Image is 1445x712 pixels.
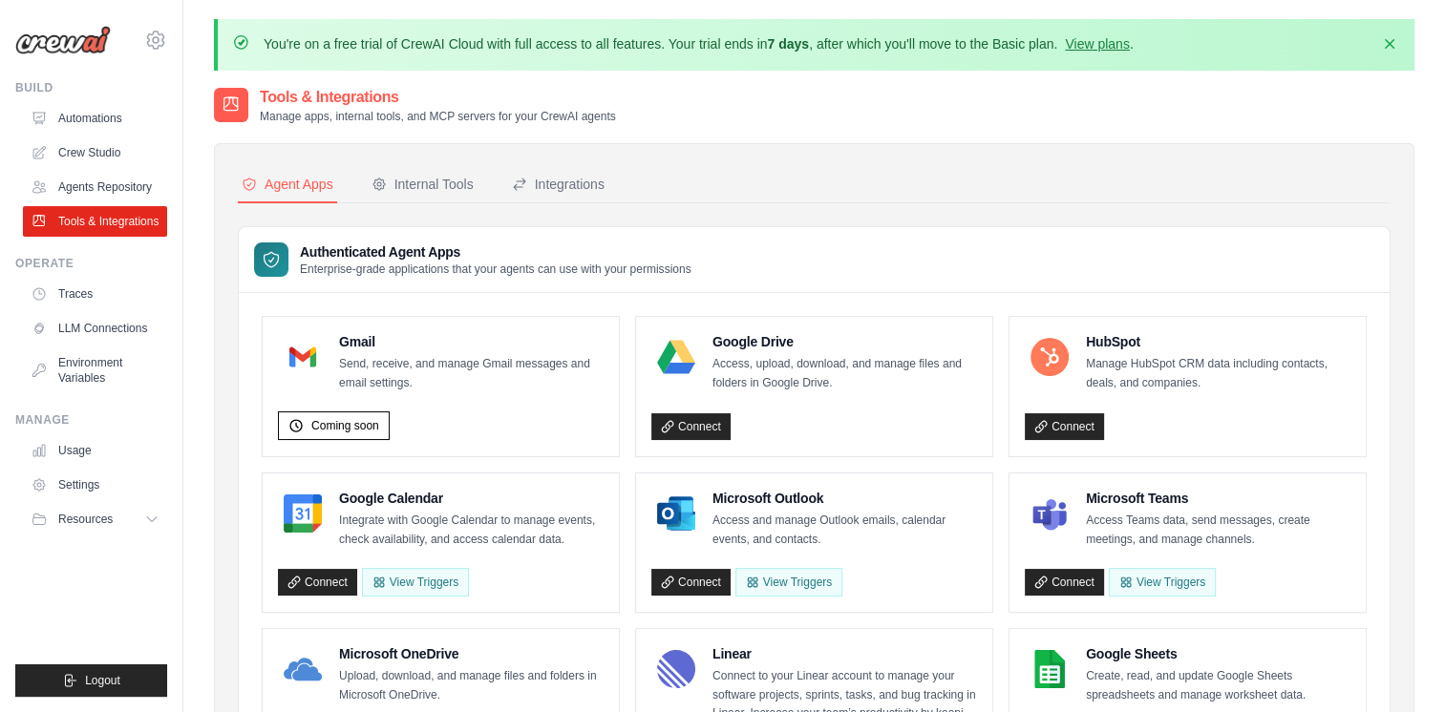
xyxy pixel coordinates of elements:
[15,664,167,697] button: Logout
[362,568,469,597] button: View Triggers
[264,34,1134,53] p: You're on a free trial of CrewAI Cloud with full access to all features. Your trial ends in , aft...
[1031,338,1069,376] img: HubSpot Logo
[1065,36,1129,52] a: View plans
[657,338,695,376] img: Google Drive Logo
[657,650,695,688] img: Linear Logo
[1025,569,1104,596] a: Connect
[260,86,616,109] h2: Tools & Integrations
[339,512,604,549] p: Integrate with Google Calendar to manage events, check availability, and access calendar data.
[712,489,977,508] h4: Microsoft Outlook
[512,175,605,194] div: Integrations
[1086,355,1350,392] p: Manage HubSpot CRM data including contacts, deals, and companies.
[300,262,691,277] p: Enterprise-grade applications that your agents can use with your permissions
[1086,332,1350,351] h4: HubSpot
[1109,568,1216,597] : View Triggers
[284,338,322,376] img: Gmail Logo
[1086,512,1350,549] p: Access Teams data, send messages, create meetings, and manage channels.
[15,80,167,95] div: Build
[15,256,167,271] div: Operate
[23,103,167,134] a: Automations
[339,489,604,508] h4: Google Calendar
[651,569,731,596] a: Connect
[23,435,167,466] a: Usage
[651,413,731,440] a: Connect
[242,175,333,194] div: Agent Apps
[1086,667,1350,704] p: Create, read, and update Google Sheets spreadsheets and manage worksheet data.
[23,137,167,168] a: Crew Studio
[339,332,604,351] h4: Gmail
[23,470,167,500] a: Settings
[712,644,977,663] h4: Linear
[339,667,604,704] p: Upload, download, and manage files and folders in Microsoft OneDrive.
[15,26,111,54] img: Logo
[300,242,691,262] h3: Authenticated Agent Apps
[23,172,167,202] a: Agents Repository
[23,206,167,237] a: Tools & Integrations
[712,332,977,351] h4: Google Drive
[368,167,478,203] button: Internal Tools
[284,650,322,688] img: Microsoft OneDrive Logo
[284,494,322,533] img: Google Calendar Logo
[85,673,120,688] span: Logout
[372,175,474,194] div: Internal Tools
[508,167,608,203] button: Integrations
[1031,650,1069,688] img: Google Sheets Logo
[278,569,357,596] a: Connect
[1025,413,1104,440] a: Connect
[339,644,604,663] h4: Microsoft OneDrive
[23,347,167,393] a: Environment Variables
[23,504,167,534] button: Resources
[1031,494,1069,533] img: Microsoft Teams Logo
[23,313,167,344] a: LLM Connections
[58,512,113,527] span: Resources
[767,36,809,52] strong: 7 days
[311,418,379,433] span: Coming soon
[712,355,977,392] p: Access, upload, download, and manage files and folders in Google Drive.
[15,412,167,428] div: Manage
[1086,644,1350,663] h4: Google Sheets
[1086,489,1350,508] h4: Microsoft Teams
[23,279,167,309] a: Traces
[657,494,695,533] img: Microsoft Outlook Logo
[735,568,842,597] : View Triggers
[238,167,337,203] button: Agent Apps
[712,512,977,549] p: Access and manage Outlook emails, calendar events, and contacts.
[339,355,604,392] p: Send, receive, and manage Gmail messages and email settings.
[260,109,616,124] p: Manage apps, internal tools, and MCP servers for your CrewAI agents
